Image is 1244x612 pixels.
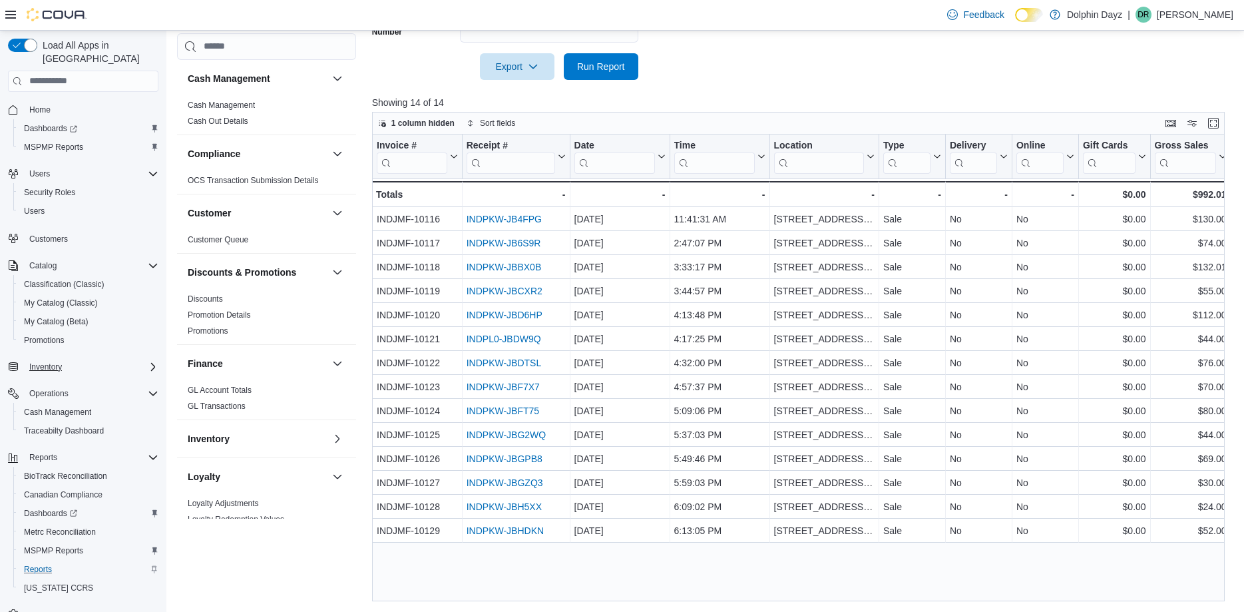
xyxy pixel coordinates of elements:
button: Sort fields [461,115,520,131]
div: No [1016,379,1074,395]
a: INDPKW-JBFT75 [466,406,538,416]
span: Customer Queue [188,234,248,245]
span: Canadian Compliance [24,489,103,500]
div: No [1016,235,1074,251]
p: | [1128,7,1130,23]
div: $132.01 [1154,259,1226,275]
div: Sale [883,379,941,395]
p: Showing 14 of 14 [372,96,1233,109]
div: No [950,355,1008,371]
span: MSPMP Reports [24,142,83,153]
h3: Customer [188,206,231,220]
a: MSPMP Reports [19,139,89,155]
button: Finance [188,357,327,370]
div: $0.00 [1083,379,1146,395]
span: Inventory [24,359,158,375]
a: Loyalty Adjustments [188,499,259,508]
span: Users [19,203,158,219]
div: Location [773,140,863,174]
div: Sale [883,307,941,323]
div: Sale [883,259,941,275]
button: Customer [188,206,327,220]
div: No [950,235,1008,251]
span: My Catalog (Classic) [24,298,98,308]
div: $0.00 [1083,259,1146,275]
span: Promotions [24,335,65,346]
a: Customers [24,231,73,247]
button: Metrc Reconciliation [13,523,164,541]
div: [DATE] [574,283,665,299]
button: Reports [13,560,164,579]
div: Invoice # [377,140,447,153]
div: $70.00 [1154,379,1226,395]
span: Catalog [29,260,57,271]
div: INDJMF-10123 [377,379,458,395]
a: Feedback [942,1,1009,28]
a: GL Account Totals [188,386,252,395]
span: MSPMP Reports [19,139,158,155]
div: Gross Sales [1154,140,1215,153]
div: [STREET_ADDRESS][PERSON_NAME] [773,307,874,323]
div: No [950,307,1008,323]
div: [DATE] [574,259,665,275]
span: Dashboards [24,508,77,519]
button: Cash Management [188,72,327,85]
div: 11:41:31 AM [674,211,765,227]
div: $0.00 [1083,186,1146,202]
div: $44.00 [1154,331,1226,347]
button: Loyalty [329,469,345,485]
div: No [1016,355,1074,371]
a: MSPMP Reports [19,543,89,559]
div: $992.01 [1154,186,1226,202]
button: Operations [24,386,74,402]
button: Reports [3,448,164,467]
button: Reports [24,450,63,465]
div: INDJMF-10116 [377,211,458,227]
div: No [950,211,1008,227]
h3: Inventory [188,432,230,446]
button: Inventory [329,431,345,447]
div: No [950,403,1008,419]
a: Users [19,203,50,219]
button: Catalog [24,258,62,274]
button: Delivery [950,140,1008,174]
span: Dashboards [19,505,158,521]
div: Sale [883,403,941,419]
button: Time [674,140,765,174]
div: - [466,186,565,202]
a: INDPKW-JBH5XX [466,501,541,512]
div: $112.00 [1154,307,1226,323]
div: Type [883,140,931,174]
div: [DATE] [574,211,665,227]
span: DR [1138,7,1149,23]
div: 2:47:07 PM [674,235,765,251]
span: GL Transactions [188,401,246,412]
a: Cash Management [19,404,97,420]
button: Keyboard shortcuts [1163,115,1179,131]
div: Discounts & Promotions [177,291,356,344]
a: My Catalog (Classic) [19,295,103,311]
h3: Compliance [188,147,240,160]
div: No [1016,259,1074,275]
button: MSPMP Reports [13,541,164,560]
div: 3:44:57 PM [674,283,765,299]
div: [DATE] [574,235,665,251]
a: INDPKW-JBHDKN [466,525,543,536]
div: Cash Management [177,97,356,135]
span: Export [488,53,546,80]
button: Canadian Compliance [13,485,164,504]
div: Receipt # URL [466,140,554,174]
div: Time [674,140,754,153]
button: Inventory [24,359,67,375]
span: Traceabilty Dashboard [19,423,158,439]
a: INDPKW-JBD6HP [466,310,542,320]
button: Inventory [3,358,164,376]
button: MSPMP Reports [13,138,164,156]
h3: Discounts & Promotions [188,266,296,279]
button: Finance [329,356,345,372]
a: Dashboards [19,505,83,521]
span: Reports [19,561,158,577]
button: 1 column hidden [373,115,460,131]
span: Dark Mode [1015,22,1016,23]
